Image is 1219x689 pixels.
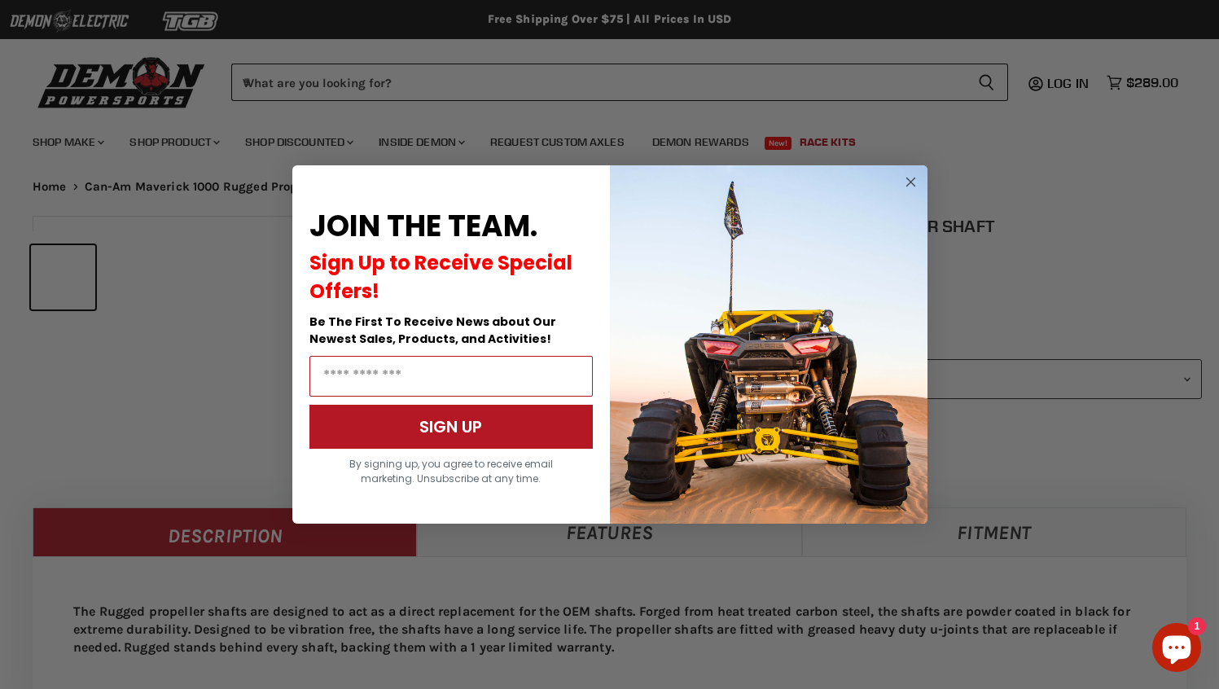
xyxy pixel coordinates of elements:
[610,165,927,524] img: a9095488-b6e7-41ba-879d-588abfab540b.jpeg
[1147,623,1206,676] inbox-online-store-chat: Shopify online store chat
[309,405,593,449] button: SIGN UP
[901,172,921,192] button: Close dialog
[309,249,572,305] span: Sign Up to Receive Special Offers!
[309,314,556,347] span: Be The First To Receive News about Our Newest Sales, Products, and Activities!
[309,205,537,247] span: JOIN THE TEAM.
[349,457,553,485] span: By signing up, you agree to receive email marketing. Unsubscribe at any time.
[309,356,593,397] input: Email Address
